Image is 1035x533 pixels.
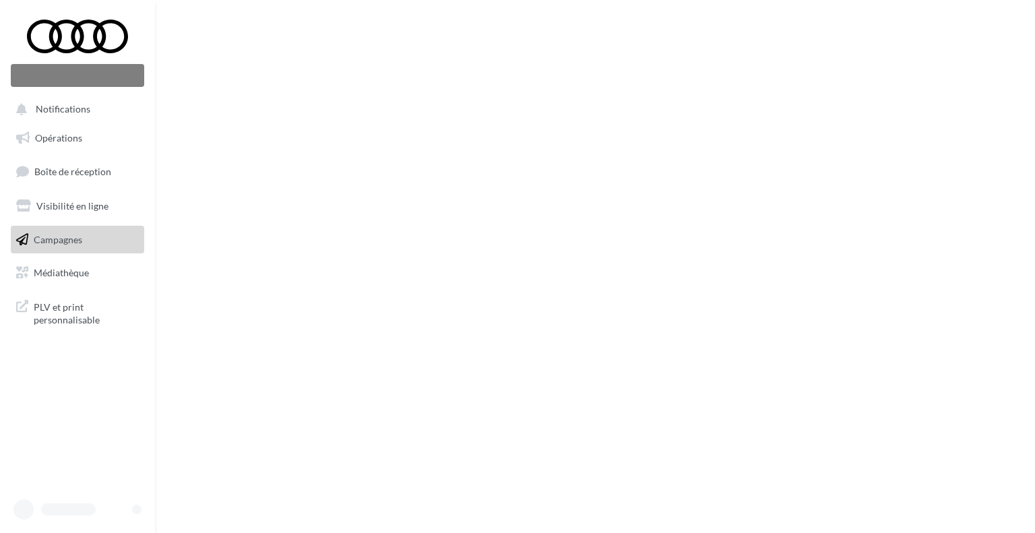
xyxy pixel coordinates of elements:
[36,104,90,115] span: Notifications
[8,259,147,287] a: Médiathèque
[36,200,108,212] span: Visibilité en ligne
[8,226,147,254] a: Campagnes
[34,166,111,177] span: Boîte de réception
[34,298,139,327] span: PLV et print personnalisable
[8,292,147,332] a: PLV et print personnalisable
[34,233,82,245] span: Campagnes
[8,124,147,152] a: Opérations
[35,132,82,144] span: Opérations
[11,64,144,87] div: Nouvelle campagne
[8,157,147,186] a: Boîte de réception
[34,267,89,278] span: Médiathèque
[8,192,147,220] a: Visibilité en ligne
